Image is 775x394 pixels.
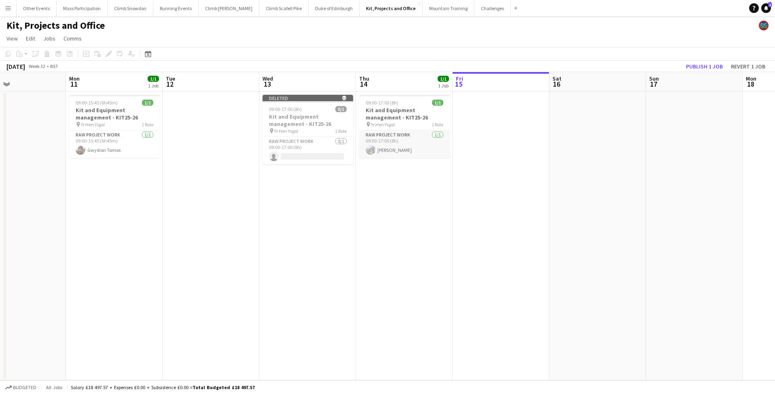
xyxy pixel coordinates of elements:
[359,106,450,121] h3: Kit and Equipment management - KIT25-26
[683,61,726,72] button: Publish 1 job
[263,95,353,164] app-job-card: Deleted 09:00-17:00 (8h)0/1Kit and Equipment management - KIT25-26 Yr Hen Ysgol1 RoleRAW project ...
[69,130,160,158] app-card-role: RAW project work1/109:00-15:45 (6h45m)Gwydion Tomos
[64,35,82,42] span: Comms
[551,79,561,89] span: 16
[43,35,55,42] span: Jobs
[261,79,273,89] span: 13
[153,0,199,16] button: Running Events
[648,79,659,89] span: 17
[6,62,25,70] div: [DATE]
[359,75,369,82] span: Thu
[263,95,353,101] div: Deleted
[263,137,353,164] app-card-role: RAW project work0/109:00-17:00 (8h)
[199,0,259,16] button: Climb [PERSON_NAME]
[423,0,474,16] button: Mountain Training
[69,95,160,158] app-job-card: 09:00-15:45 (6h45m)1/1Kit and Equipment management - KIT25-26 Yr Hen Ysgol1 RoleRAW project work1...
[81,121,105,128] span: Yr Hen Ysgol
[50,63,58,69] div: BST
[17,0,57,16] button: Other Events
[309,0,360,16] button: Duke of Edinburgh
[44,384,64,390] span: All jobs
[148,76,159,82] span: 1/1
[274,128,298,134] span: Yr Hen Ysgol
[4,383,38,392] button: Budgeted
[69,106,160,121] h3: Kit and Equipment management - KIT25-26
[474,0,511,16] button: Challenges
[142,121,153,128] span: 1 Role
[165,79,175,89] span: 12
[360,0,423,16] button: Kit, Projects and Office
[745,79,756,89] span: 18
[6,19,105,32] h1: Kit, Projects and Office
[26,35,35,42] span: Edit
[432,100,443,106] span: 1/1
[455,79,463,89] span: 15
[438,83,449,89] div: 1 Job
[432,121,443,128] span: 1 Role
[768,2,772,7] span: 1
[263,75,273,82] span: Wed
[358,79,369,89] span: 14
[553,75,561,82] span: Sat
[166,75,175,82] span: Tue
[728,61,769,72] button: Revert 1 job
[359,95,450,158] app-job-card: 09:00-17:00 (8h)1/1Kit and Equipment management - KIT25-26 Yr Hen Ysgol1 RoleRAW project work1/10...
[60,33,85,44] a: Comms
[3,33,21,44] a: View
[6,35,18,42] span: View
[68,79,80,89] span: 11
[649,75,659,82] span: Sun
[456,75,463,82] span: Fri
[269,106,302,112] span: 09:00-17:00 (8h)
[27,63,47,69] span: Week 32
[335,128,347,134] span: 1 Role
[263,113,353,128] h3: Kit and Equipment management - KIT25-26
[23,33,38,44] a: Edit
[40,33,59,44] a: Jobs
[76,100,118,106] span: 09:00-15:45 (6h45m)
[259,0,309,16] button: Climb Scafell Pike
[759,21,769,30] app-user-avatar: Staff RAW Adventures
[142,100,153,106] span: 1/1
[438,76,449,82] span: 1/1
[366,100,398,106] span: 09:00-17:00 (8h)
[108,0,153,16] button: Climb Snowdon
[69,75,80,82] span: Mon
[71,384,255,390] div: Salary £18 497.57 + Expenses £0.00 + Subsistence £0.00 =
[335,106,347,112] span: 0/1
[57,0,108,16] button: Mass Participation
[148,83,159,89] div: 1 Job
[193,384,255,390] span: Total Budgeted £18 497.57
[13,385,36,390] span: Budgeted
[746,75,756,82] span: Mon
[359,130,450,158] app-card-role: RAW project work1/109:00-17:00 (8h)[PERSON_NAME]
[761,3,771,13] a: 1
[371,121,395,128] span: Yr Hen Ysgol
